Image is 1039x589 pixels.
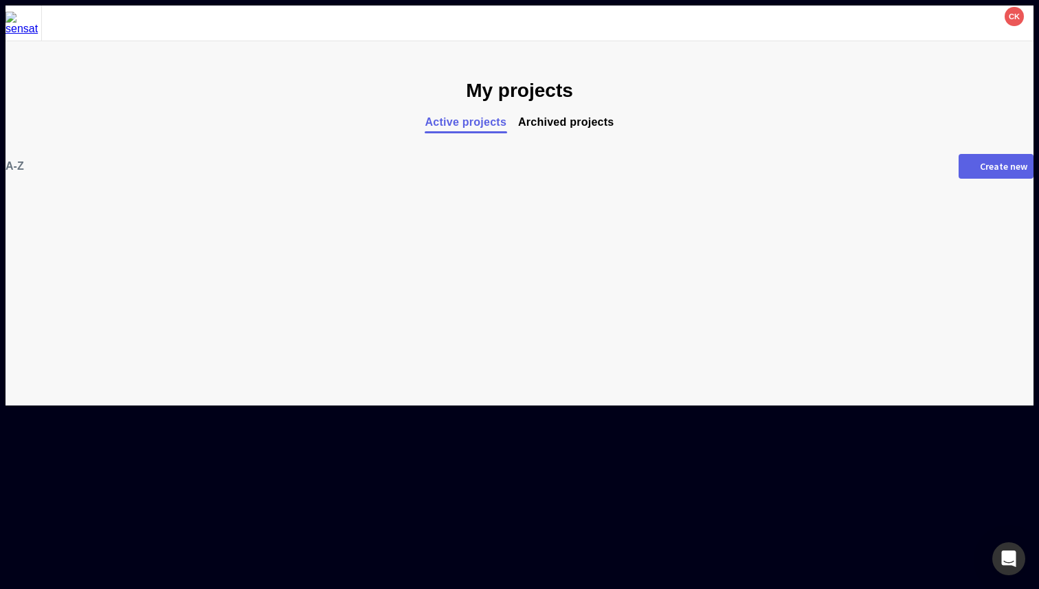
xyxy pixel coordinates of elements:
[992,542,1025,575] div: Open Intercom Messenger
[518,115,614,129] span: Archived projects
[980,162,1027,171] div: Create new
[1009,12,1020,21] text: CK
[959,154,1034,179] button: Create new
[5,12,41,35] img: sensat
[466,80,573,102] h1: My projects
[5,160,24,173] div: A-Z
[425,115,506,129] span: Active projects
